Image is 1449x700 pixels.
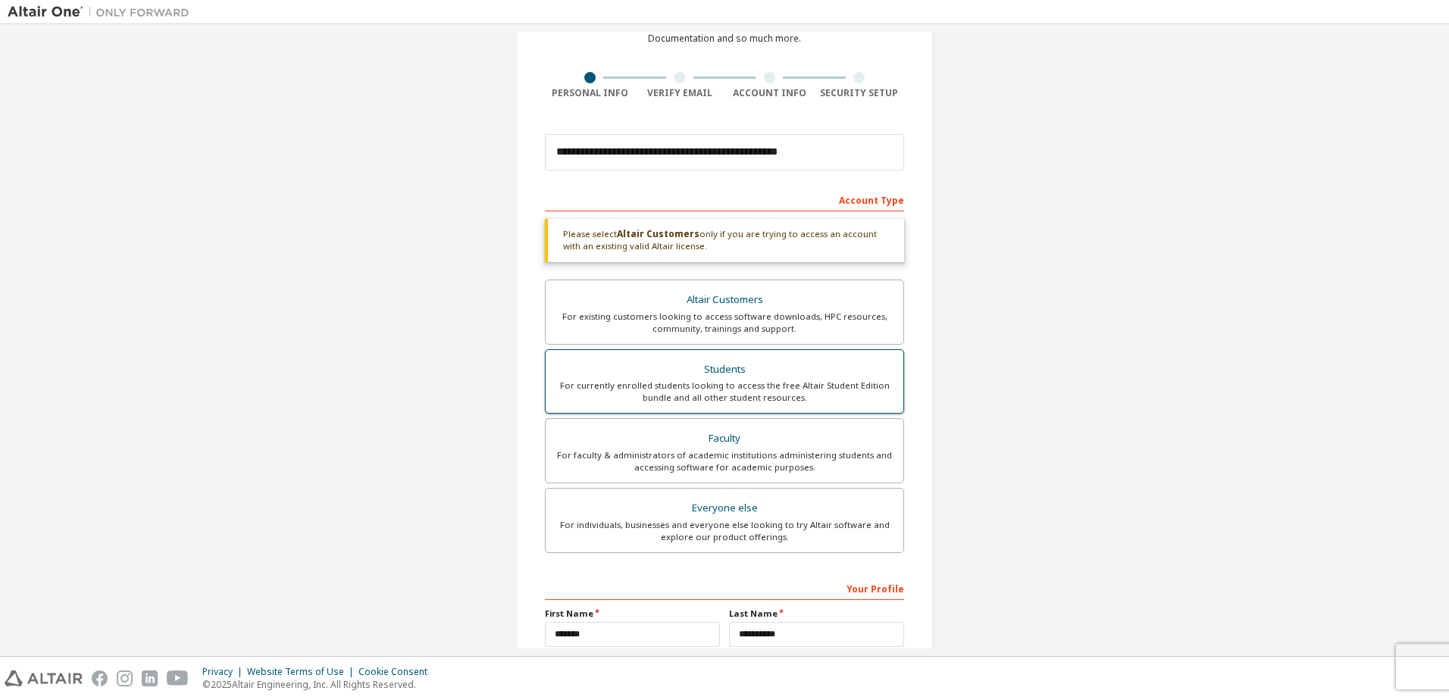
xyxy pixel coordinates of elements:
img: instagram.svg [117,670,133,686]
div: For faculty & administrators of academic institutions administering students and accessing softwa... [555,449,894,473]
div: Privacy [202,666,247,678]
div: Students [555,359,894,380]
div: Your Profile [545,576,904,600]
div: Please select only if you are trying to access an account with an existing valid Altair license. [545,219,904,262]
div: Security Setup [815,87,905,99]
div: Verify Email [635,87,725,99]
label: Last Name [729,608,904,620]
div: Account Info [724,87,815,99]
img: Altair One [8,5,197,20]
p: © 2025 Altair Engineering, Inc. All Rights Reserved. [202,678,437,691]
label: First Name [545,608,720,620]
div: Everyone else [555,498,894,519]
div: For individuals, businesses and everyone else looking to try Altair software and explore our prod... [555,519,894,543]
b: Altair Customers [617,227,699,240]
div: Personal Info [545,87,635,99]
div: For existing customers looking to access software downloads, HPC resources, community, trainings ... [555,311,894,335]
div: For Free Trials, Licenses, Downloads, Learning & Documentation and so much more. [619,20,830,45]
div: Faculty [555,428,894,449]
div: Account Type [545,187,904,211]
img: altair_logo.svg [5,670,83,686]
img: youtube.svg [167,670,189,686]
div: Altair Customers [555,289,894,311]
div: For currently enrolled students looking to access the free Altair Student Edition bundle and all ... [555,380,894,404]
img: facebook.svg [92,670,108,686]
div: Cookie Consent [358,666,437,678]
div: Website Terms of Use [247,666,358,678]
img: linkedin.svg [142,670,158,686]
